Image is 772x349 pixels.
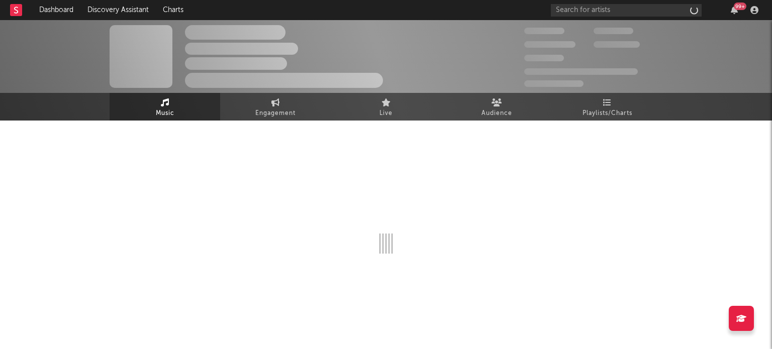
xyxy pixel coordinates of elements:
div: 99 + [734,3,746,10]
a: Live [331,93,441,121]
button: 99+ [731,6,738,14]
span: Live [379,107,393,120]
span: 1 000 000 [594,41,640,48]
a: Playlists/Charts [552,93,662,121]
a: Engagement [220,93,331,121]
span: Playlists/Charts [583,107,632,120]
span: Engagement [255,107,296,120]
span: 50 000 000 Monthly Listeners [524,68,638,75]
span: Music [156,107,174,120]
a: Music [110,93,220,121]
span: 100 000 [524,55,564,61]
input: Search for artists [551,4,702,17]
span: 100 000 [594,28,633,34]
span: 50 000 000 [524,41,575,48]
a: Audience [441,93,552,121]
span: Jump Score: 85.0 [524,80,584,87]
span: 300 000 [524,28,564,34]
span: Audience [481,107,512,120]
